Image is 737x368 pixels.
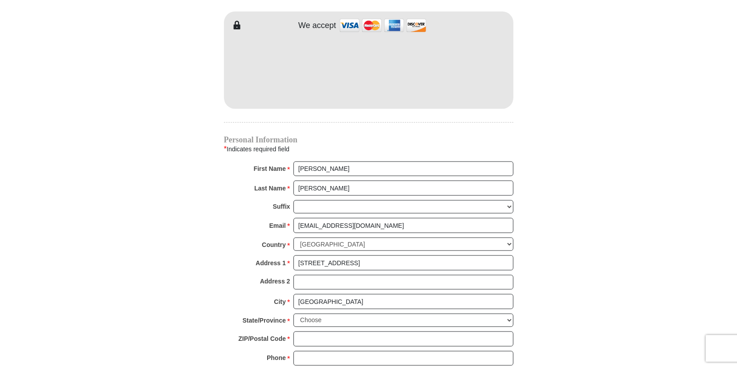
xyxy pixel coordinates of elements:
strong: Phone [267,352,286,364]
strong: State/Province [243,315,286,327]
h4: Personal Information [224,136,513,143]
strong: Last Name [254,182,286,194]
strong: Country [262,239,286,251]
strong: City [274,295,285,308]
h4: We accept [298,21,336,31]
strong: Address 1 [256,257,286,269]
strong: ZIP/Postal Code [238,333,286,345]
img: credit cards accepted [338,16,428,35]
strong: First Name [254,162,286,175]
strong: Suffix [273,200,290,213]
strong: Email [269,219,286,232]
div: Indicates required field [224,143,513,155]
strong: Address 2 [260,275,290,287]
